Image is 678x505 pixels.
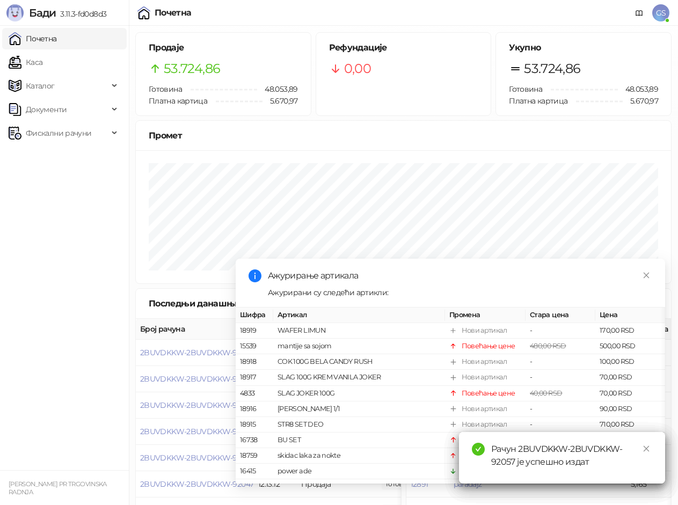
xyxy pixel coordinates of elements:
[236,308,273,323] th: Шифра
[462,372,507,383] div: Нови артикал
[526,354,595,370] td: -
[9,28,57,49] a: Почетна
[149,96,207,106] span: Платна картица
[249,269,261,282] span: info-circle
[273,354,445,370] td: COK 100G BELA CANDY RUSH
[6,4,24,21] img: Logo
[273,401,445,417] td: [PERSON_NAME] 1/1
[329,41,478,54] h5: Рефундације
[236,464,273,479] td: 16415
[236,401,273,417] td: 18916
[9,480,107,496] small: [PERSON_NAME] PR TRGOVINSKA RADNJA
[257,83,297,95] span: 48.053,89
[595,417,665,433] td: 710,00 RSD
[273,323,445,339] td: WAFER LIMUN
[526,323,595,339] td: -
[595,308,665,323] th: Цена
[236,354,273,370] td: 18918
[140,453,254,463] button: 2BUVDKKW-2BUVDKKW-92048
[263,95,298,107] span: 5.670,97
[462,356,507,367] div: Нови артикал
[26,99,67,120] span: Документи
[273,433,445,448] td: BU SET
[149,84,182,94] span: Готовина
[273,448,445,464] td: skidac laka za nokte
[509,84,542,94] span: Готовина
[268,287,652,298] div: Ажурирани су следећи артикли:
[273,308,445,323] th: Артикал
[273,370,445,385] td: SLAG 100G KREM VANILA JOKER
[273,479,445,495] td: celofaN 10M
[268,269,652,282] div: Ажурирање артикала
[56,9,106,19] span: 3.11.3-fd0d8d3
[462,341,515,352] div: Повећање цене
[273,464,445,479] td: power ade
[526,417,595,433] td: -
[526,308,595,323] th: Стара цена
[652,4,669,21] span: GS
[595,370,665,385] td: 70,00 RSD
[462,404,507,414] div: Нови артикал
[526,401,595,417] td: -
[236,479,273,495] td: 18914
[462,387,515,398] div: Повећање цене
[236,370,273,385] td: 18917
[236,448,273,464] td: 18759
[273,385,445,401] td: SLAG JOKER 100G
[140,400,254,410] button: 2BUVDKKW-2BUVDKKW-92050
[273,339,445,354] td: mantije sa sojom
[526,370,595,385] td: -
[445,308,526,323] th: Промена
[595,385,665,401] td: 70,00 RSD
[491,443,652,469] div: Рачун 2BUVDKKW-2BUVDKKW-92057 је успешно издат
[26,75,55,97] span: Каталог
[149,41,298,54] h5: Продаје
[462,325,507,336] div: Нови артикал
[140,348,253,357] button: 2BUVDKKW-2BUVDKKW-92052
[462,419,507,430] div: Нови артикал
[524,58,580,79] span: 53.724,86
[149,297,291,310] div: Последњи данашњи рачуни
[640,443,652,455] a: Close
[164,58,220,79] span: 53.724,86
[472,443,485,456] span: check-circle
[344,58,371,79] span: 0,00
[140,427,254,436] button: 2BUVDKKW-2BUVDKKW-92049
[136,319,254,340] th: Број рачуна
[236,417,273,433] td: 18915
[236,433,273,448] td: 16738
[530,389,562,397] span: 40,00 RSD
[595,339,665,354] td: 500,00 RSD
[9,52,42,73] a: Каса
[643,445,650,452] span: close
[509,96,567,106] span: Платна картица
[640,269,652,281] a: Close
[140,374,252,384] button: 2BUVDKKW-2BUVDKKW-92051
[140,479,253,489] button: 2BUVDKKW-2BUVDKKW-92047
[595,323,665,339] td: 170,00 RSD
[595,354,665,370] td: 100,00 RSD
[623,95,658,107] span: 5.670,97
[149,129,658,142] div: Промет
[530,342,566,350] span: 480,00 RSD
[509,41,658,54] h5: Укупно
[618,83,658,95] span: 48.053,89
[26,122,91,144] span: Фискални рачуни
[236,385,273,401] td: 4833
[631,4,648,21] a: Документација
[273,417,445,433] td: STR8 SET DEO
[595,401,665,417] td: 90,00 RSD
[29,6,56,19] span: Бади
[236,323,273,339] td: 18919
[643,272,650,279] span: close
[236,339,273,354] td: 15539
[155,9,192,17] div: Почетна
